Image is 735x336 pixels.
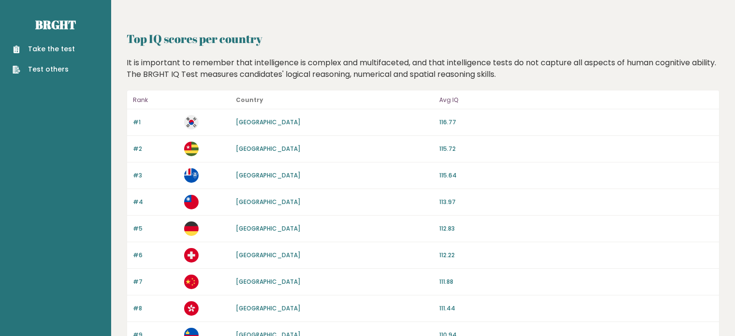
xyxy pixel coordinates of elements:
[236,198,301,206] a: [GEOGRAPHIC_DATA]
[184,275,199,289] img: cn.svg
[133,94,178,106] p: Rank
[439,171,713,180] p: 115.64
[236,251,301,259] a: [GEOGRAPHIC_DATA]
[127,30,720,47] h2: Top IQ scores per country
[123,57,723,80] div: It is important to remember that intelligence is complex and multifaceted, and that intelligence ...
[439,94,713,106] p: Avg IQ
[184,115,199,130] img: kr.svg
[439,118,713,127] p: 116.77
[236,171,301,179] a: [GEOGRAPHIC_DATA]
[236,96,263,104] b: Country
[184,248,199,263] img: ch.svg
[133,118,178,127] p: #1
[439,145,713,153] p: 115.72
[439,251,713,260] p: 112.22
[133,278,178,286] p: #7
[133,198,178,206] p: #4
[439,224,713,233] p: 112.83
[439,198,713,206] p: 113.97
[184,168,199,183] img: tf.svg
[133,171,178,180] p: #3
[236,118,301,126] a: [GEOGRAPHIC_DATA]
[236,304,301,312] a: [GEOGRAPHIC_DATA]
[13,64,75,74] a: Test others
[236,145,301,153] a: [GEOGRAPHIC_DATA]
[439,278,713,286] p: 111.88
[184,195,199,209] img: tw.svg
[133,251,178,260] p: #6
[439,304,713,313] p: 111.44
[236,278,301,286] a: [GEOGRAPHIC_DATA]
[184,142,199,156] img: tg.svg
[236,224,301,233] a: [GEOGRAPHIC_DATA]
[35,17,76,32] a: Brght
[133,304,178,313] p: #8
[133,224,178,233] p: #5
[133,145,178,153] p: #2
[13,44,75,54] a: Take the test
[184,221,199,236] img: de.svg
[184,301,199,316] img: hk.svg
